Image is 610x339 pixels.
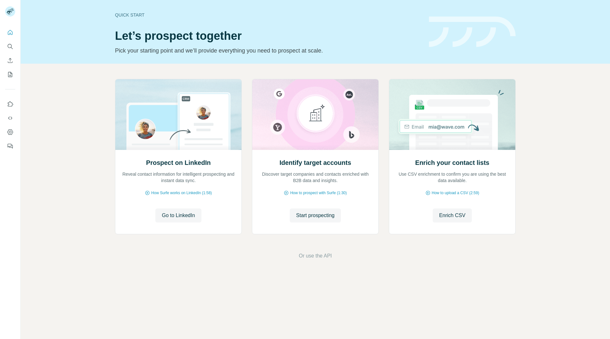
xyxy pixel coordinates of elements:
div: Quick start [115,12,421,18]
button: My lists [5,69,15,80]
span: How Surfe works on LinkedIn (1:58) [151,190,212,196]
img: Identify target accounts [252,79,379,150]
h1: Let’s prospect together [115,30,421,42]
button: Dashboard [5,126,15,138]
button: Enrich CSV [5,55,15,66]
h2: Enrich your contact lists [415,158,489,167]
span: Enrich CSV [439,212,465,219]
button: Search [5,41,15,52]
img: banner [429,17,516,47]
p: Pick your starting point and we’ll provide everything you need to prospect at scale. [115,46,421,55]
button: Use Surfe API [5,112,15,124]
h2: Prospect on LinkedIn [146,158,211,167]
button: Start prospecting [290,208,341,222]
button: Feedback [5,140,15,152]
p: Reveal contact information for intelligent prospecting and instant data sync. [122,171,235,184]
h2: Identify target accounts [280,158,351,167]
span: Go to LinkedIn [162,212,195,219]
button: Or use the API [299,252,332,260]
span: Start prospecting [296,212,335,219]
img: Enrich your contact lists [389,79,516,150]
p: Use CSV enrichment to confirm you are using the best data available. [396,171,509,184]
span: How to prospect with Surfe (1:30) [290,190,347,196]
button: Use Surfe on LinkedIn [5,98,15,110]
button: Go to LinkedIn [155,208,201,222]
img: Prospect on LinkedIn [115,79,242,150]
p: Discover target companies and contacts enriched with B2B data and insights. [259,171,372,184]
span: How to upload a CSV (2:59) [432,190,479,196]
button: Quick start [5,27,15,38]
button: Enrich CSV [433,208,472,222]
